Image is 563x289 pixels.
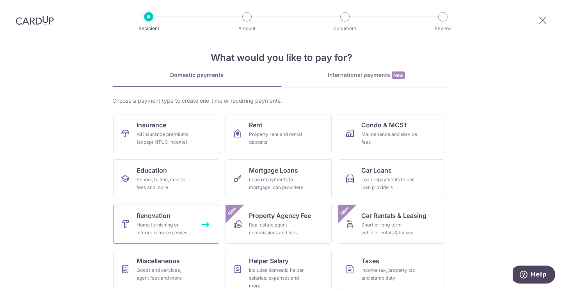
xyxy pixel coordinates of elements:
[137,166,167,175] span: Education
[112,71,282,79] div: Domestic payments
[338,205,351,218] span: New
[112,51,451,65] h4: What would you like to pay for?
[338,114,444,153] a: Condo & MCSTMaintenance and service fees
[361,166,392,175] span: Car Loans
[361,221,417,237] div: Short or long‑term vehicle rentals & leases
[282,71,451,79] div: International payments
[249,120,263,130] span: Rent
[249,130,305,146] div: Property rent and rental deposits
[226,205,332,244] a: Property Agency FeeReal estate agent commissions and feesNew
[338,250,444,289] a: TaxesIncome tax, property tax and stamp duty
[18,5,34,12] span: Help
[361,120,408,130] span: Condo & MCST
[361,211,426,220] span: Car Rentals & Leasing
[113,205,219,244] a: RenovationHome furnishing or interior reno-expenses
[249,211,311,220] span: Property Agency Fee
[112,97,451,105] div: Choose a payment type to create one-time or recurring payments.
[226,250,332,289] a: Helper SalaryIncludes domestic helper salaries, expenses and more
[226,159,332,198] a: Mortgage LoansLoan repayments to mortgage loan providers
[513,266,555,285] iframe: Opens a widget where you can find more information
[316,25,374,32] p: Document
[113,250,219,289] a: MiscellaneousGoods and services, agent fees and more
[137,211,170,220] span: Renovation
[137,266,193,282] div: Goods and services, agent fees and more
[226,205,238,218] span: New
[249,166,298,175] span: Mortgage Loans
[338,205,444,244] a: Car Rentals & LeasingShort or long‑term vehicle rentals & leasesNew
[361,130,417,146] div: Maintenance and service fees
[249,176,305,191] div: Loan repayments to mortgage loan providers
[226,114,332,153] a: RentProperty rent and rental deposits
[361,266,417,282] div: Income tax, property tax and stamp duty
[414,25,472,32] p: Review
[16,16,54,25] img: CardUp
[361,256,379,266] span: Taxes
[113,114,219,153] a: InsuranceAll insurance premiums (except NTUC Income)
[137,221,193,237] div: Home furnishing or interior reno-expenses
[120,25,178,32] p: Recipient
[338,159,444,198] a: Car LoansLoan repayments to car loan providers
[113,159,219,198] a: EducationSchool, tuition, course fees and more
[218,25,276,32] p: Amount
[137,120,166,130] span: Insurance
[361,176,417,191] div: Loan repayments to car loan providers
[249,221,305,237] div: Real estate agent commissions and fees
[249,256,288,266] span: Helper Salary
[137,176,193,191] div: School, tuition, course fees and more
[392,71,405,79] span: New
[137,130,193,146] div: All insurance premiums (except NTUC Income)
[137,256,180,266] span: Miscellaneous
